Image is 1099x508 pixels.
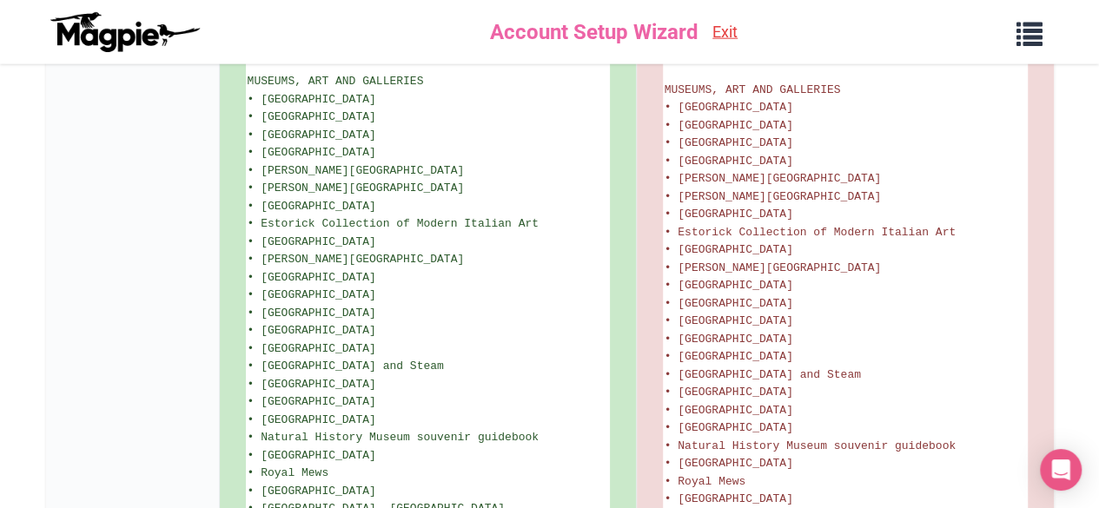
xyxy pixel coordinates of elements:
span: • [GEOGRAPHIC_DATA] [248,271,376,284]
span: • [GEOGRAPHIC_DATA] [248,449,376,462]
span: • [GEOGRAPHIC_DATA] [665,492,793,505]
span: • [PERSON_NAME][GEOGRAPHIC_DATA] [665,172,882,185]
span: • [PERSON_NAME][GEOGRAPHIC_DATA] [665,261,882,274]
span: • [PERSON_NAME][GEOGRAPHIC_DATA] [248,164,465,177]
span: • [GEOGRAPHIC_DATA] [665,421,793,434]
span: • [GEOGRAPHIC_DATA] [248,324,376,337]
span: • [GEOGRAPHIC_DATA] [248,235,376,248]
span: • [GEOGRAPHIC_DATA] [248,342,376,355]
span: • [GEOGRAPHIC_DATA] [665,243,793,256]
span: • [GEOGRAPHIC_DATA] [665,350,793,363]
span: Account Setup Wizard [490,16,698,49]
span: • [GEOGRAPHIC_DATA] [665,155,793,168]
span: • [GEOGRAPHIC_DATA] and Steam [248,360,444,373]
span: • [GEOGRAPHIC_DATA] [665,386,793,399]
span: • [GEOGRAPHIC_DATA] [248,129,376,142]
span: • [GEOGRAPHIC_DATA] [248,413,376,426]
span: • Estorick Collection of Modern Italian Art [248,217,539,230]
span: • [GEOGRAPHIC_DATA] [665,101,793,114]
span: • [GEOGRAPHIC_DATA] [665,404,793,417]
span: • [GEOGRAPHIC_DATA] [248,395,376,408]
span: • [GEOGRAPHIC_DATA] [665,208,793,221]
span: • [GEOGRAPHIC_DATA] [248,110,376,123]
span: • [GEOGRAPHIC_DATA] [665,457,793,470]
span: • [GEOGRAPHIC_DATA] [665,333,793,346]
span: • [GEOGRAPHIC_DATA] [665,279,793,292]
span: MUSEUMS, ART AND GALLERIES [248,75,424,88]
span: • Natural History Museum souvenir guidebook [248,431,539,444]
span: • [GEOGRAPHIC_DATA] [248,288,376,301]
span: • [GEOGRAPHIC_DATA] [248,200,376,213]
span: • [GEOGRAPHIC_DATA] [248,485,376,498]
div: Open Intercom Messenger [1040,449,1082,491]
span: • [GEOGRAPHIC_DATA] [248,307,376,320]
span: • [GEOGRAPHIC_DATA] [665,119,793,132]
a: Exit [712,20,738,45]
span: • [PERSON_NAME][GEOGRAPHIC_DATA] [665,190,882,203]
span: • [PERSON_NAME][GEOGRAPHIC_DATA] [248,181,465,195]
img: logo-ab69f6fb50320c5b225c76a69d11143b.png [46,11,202,53]
span: • Royal Mews [665,475,746,488]
span: • [PERSON_NAME][GEOGRAPHIC_DATA] [248,253,465,266]
span: • Estorick Collection of Modern Italian Art [665,226,956,239]
span: • [GEOGRAPHIC_DATA] [665,136,793,149]
span: • [GEOGRAPHIC_DATA] [248,146,376,159]
span: • [GEOGRAPHIC_DATA] [665,297,793,310]
span: • Natural History Museum souvenir guidebook [665,439,956,452]
span: MUSEUMS, ART AND GALLERIES [665,83,841,96]
span: • [GEOGRAPHIC_DATA] [665,314,793,327]
span: • [GEOGRAPHIC_DATA] [248,378,376,391]
span: • [GEOGRAPHIC_DATA] and Steam [665,368,861,381]
span: • [GEOGRAPHIC_DATA] [248,93,376,106]
span: • Royal Mews [248,466,329,479]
